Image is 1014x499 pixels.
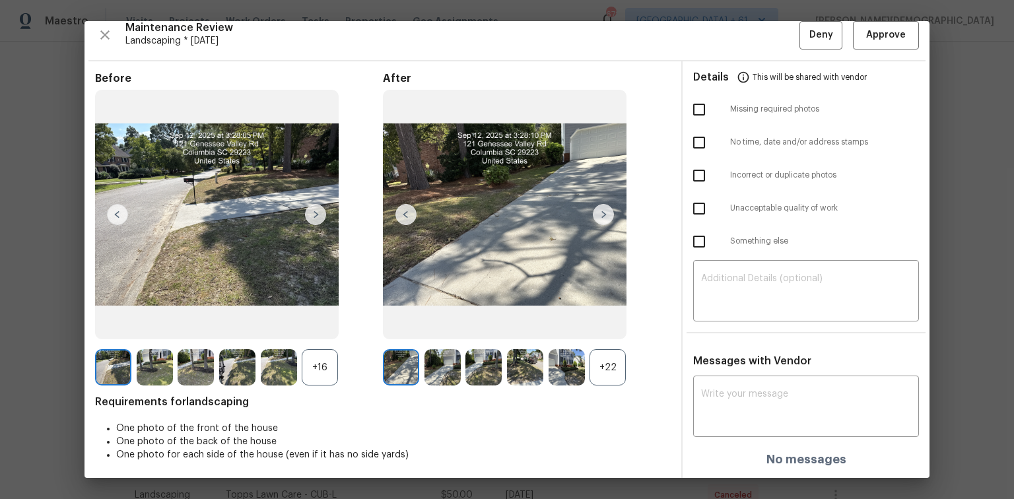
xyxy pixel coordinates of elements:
div: No time, date and/or address stamps [683,126,929,159]
span: After [383,72,671,85]
div: +22 [590,349,626,385]
img: right-chevron-button-url [593,204,614,225]
div: +16 [302,349,338,385]
img: right-chevron-button-url [305,204,326,225]
img: left-chevron-button-url [107,204,128,225]
span: Approve [866,27,906,44]
button: Approve [853,21,919,50]
span: Missing required photos [730,104,919,115]
span: Requirements for landscaping [95,395,671,409]
li: One photo for each side of the house (even if it has no side yards) [116,448,671,461]
h4: No messages [766,453,846,466]
span: Maintenance Review [125,21,799,34]
img: left-chevron-button-url [395,204,417,225]
button: Deny [799,21,842,50]
div: Something else [683,225,929,258]
span: Details [693,61,729,93]
div: Missing required photos [683,93,929,126]
span: Unacceptable quality of work [730,203,919,214]
span: Messages with Vendor [693,356,811,366]
div: Incorrect or duplicate photos [683,159,929,192]
span: This will be shared with vendor [753,61,867,93]
span: Landscaping * [DATE] [125,34,799,48]
div: Unacceptable quality of work [683,192,929,225]
span: No time, date and/or address stamps [730,137,919,148]
li: One photo of the back of the house [116,435,671,448]
span: Incorrect or duplicate photos [730,170,919,181]
li: One photo of the front of the house [116,422,671,435]
span: Deny [809,27,833,44]
span: Before [95,72,383,85]
span: Something else [730,236,919,247]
